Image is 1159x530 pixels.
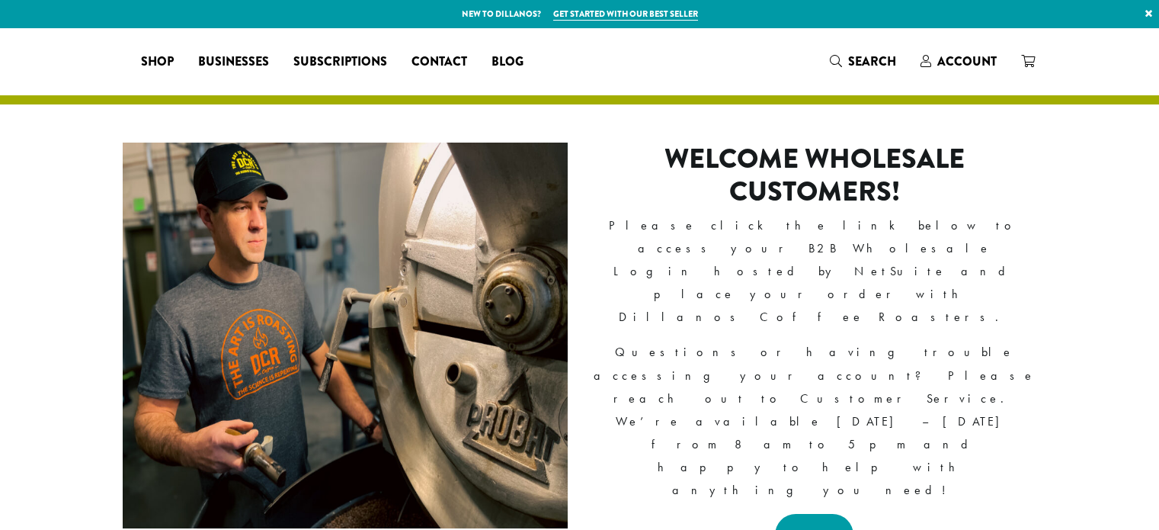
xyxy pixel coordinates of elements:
a: Search [818,49,908,74]
span: Account [937,53,997,70]
span: Subscriptions [293,53,387,72]
p: Questions or having trouble accessing your account? Please reach out to Customer Service. We’re a... [592,341,1037,502]
h2: Welcome Wholesale Customers! [592,143,1037,208]
span: Businesses [198,53,269,72]
p: Please click the link below to access your B2B Wholesale Login hosted by NetSuite and place your ... [592,214,1037,329]
span: Contact [411,53,467,72]
span: Shop [141,53,174,72]
a: Shop [129,50,186,74]
a: Get started with our best seller [553,8,698,21]
span: Search [848,53,896,70]
span: Blog [491,53,523,72]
